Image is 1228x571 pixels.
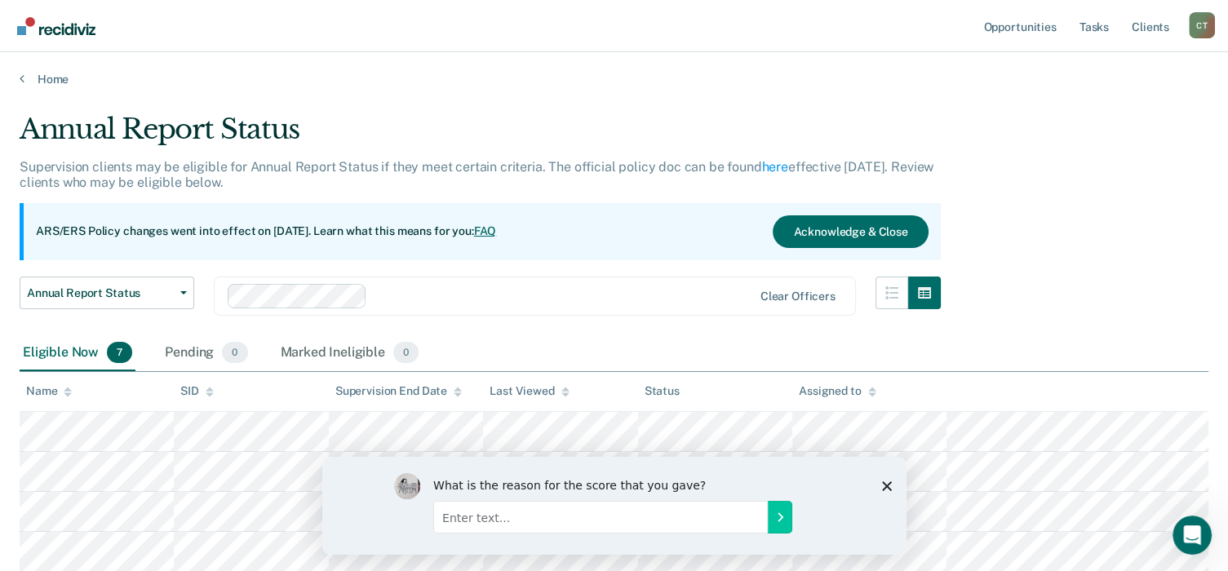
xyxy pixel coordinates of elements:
[335,384,462,398] div: Supervision End Date
[1173,516,1212,555] iframe: Intercom live chat
[645,384,680,398] div: Status
[26,384,72,398] div: Name
[27,286,174,300] span: Annual Report Status
[474,224,497,237] a: FAQ
[490,384,569,398] div: Last Viewed
[1189,12,1215,38] button: Profile dropdown button
[162,335,250,371] div: Pending0
[107,342,132,363] span: 7
[322,457,907,555] iframe: Survey by Kim from Recidiviz
[180,384,214,398] div: SID
[20,72,1208,86] a: Home
[20,113,941,159] div: Annual Report Status
[20,277,194,309] button: Annual Report Status
[36,224,496,240] p: ARS/ERS Policy changes went into effect on [DATE]. Learn what this means for you:
[760,290,836,303] div: Clear officers
[773,215,928,248] button: Acknowledge & Close
[762,159,788,175] a: here
[17,17,95,35] img: Recidiviz
[222,342,247,363] span: 0
[799,384,876,398] div: Assigned to
[393,342,419,363] span: 0
[277,335,423,371] div: Marked Ineligible0
[20,159,933,190] p: Supervision clients may be eligible for Annual Report Status if they meet certain criteria. The o...
[20,335,135,371] div: Eligible Now7
[1189,12,1215,38] div: C T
